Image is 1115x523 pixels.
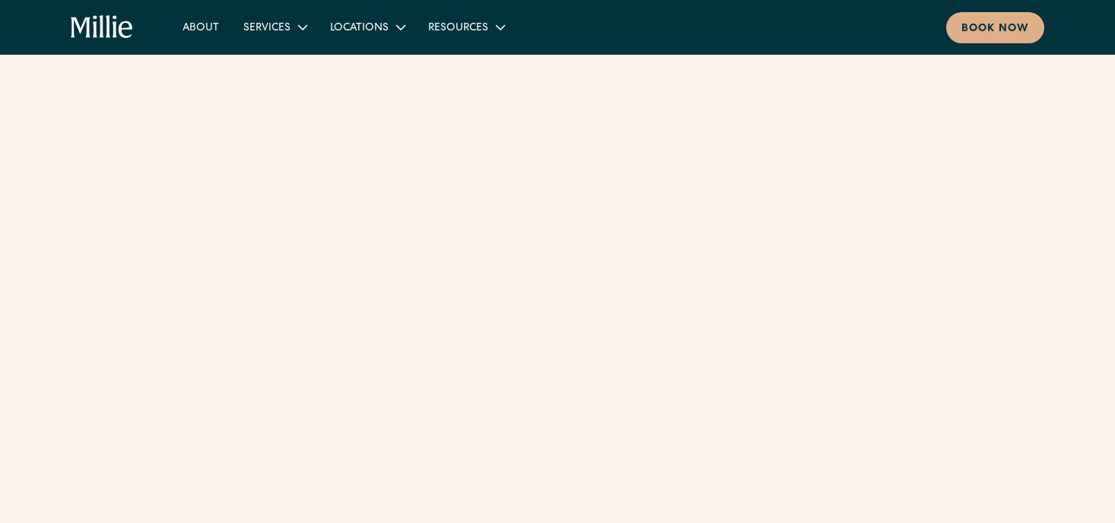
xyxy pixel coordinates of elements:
[330,21,389,36] div: Locations
[243,21,291,36] div: Services
[416,14,516,40] div: Resources
[170,14,231,40] a: About
[231,14,318,40] div: Services
[946,12,1044,43] a: Book now
[318,14,416,40] div: Locations
[71,15,134,40] a: home
[428,21,488,36] div: Resources
[961,21,1029,37] div: Book now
